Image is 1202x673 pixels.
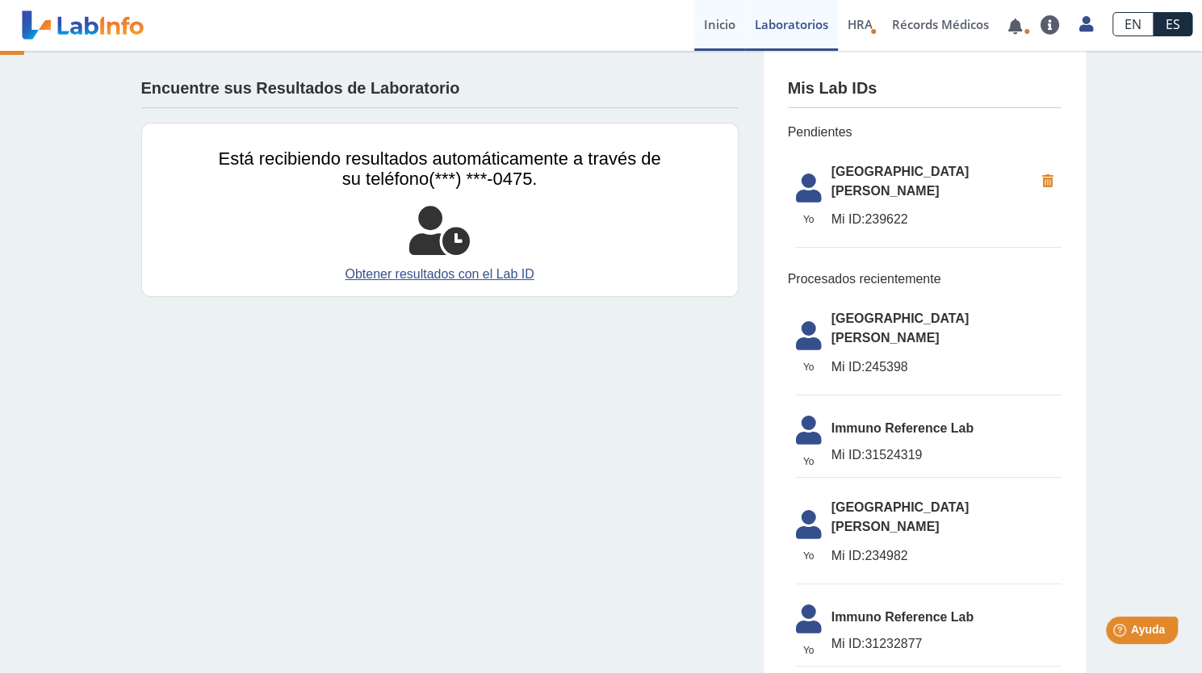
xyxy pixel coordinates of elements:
span: [GEOGRAPHIC_DATA][PERSON_NAME] [831,162,1034,201]
a: EN [1112,12,1154,36]
span: Yo [786,454,831,469]
span: Procesados recientemente [788,270,1062,289]
span: Yo [786,643,831,658]
h4: Mis Lab IDs [788,79,877,98]
span: [GEOGRAPHIC_DATA][PERSON_NAME] [831,309,1062,348]
span: Pendientes [788,123,1062,142]
a: Obtener resultados con el Lab ID [219,265,661,284]
span: Yo [786,212,831,227]
span: 234982 [831,546,1062,566]
span: Mi ID: [831,212,865,226]
span: Mi ID: [831,360,865,374]
span: 31524319 [831,445,1062,465]
span: 31232877 [831,634,1062,654]
h4: Encuentre sus Resultados de Laboratorio [141,79,460,98]
span: Mi ID: [831,637,865,650]
span: [GEOGRAPHIC_DATA][PERSON_NAME] [831,498,1062,537]
span: Yo [786,549,831,563]
span: Immuno Reference Lab [831,419,1062,438]
span: 245398 [831,357,1062,377]
span: HRA [848,16,873,32]
span: 239622 [831,210,1034,229]
span: Immuno Reference Lab [831,608,1062,627]
span: Yo [786,360,831,374]
iframe: Help widget launcher [1058,610,1184,655]
span: Mi ID: [831,448,865,462]
a: ES [1154,12,1192,36]
span: Mi ID: [831,549,865,562]
span: Está recibiendo resultados automáticamente a través de su teléfono [219,148,661,189]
